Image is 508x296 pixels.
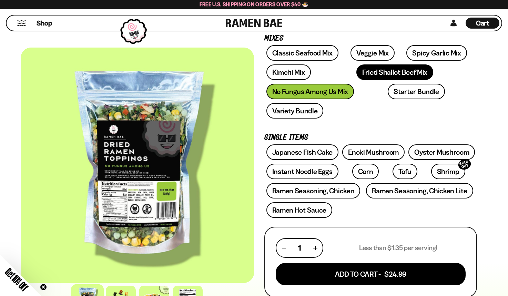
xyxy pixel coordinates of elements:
button: Close teaser [40,284,47,290]
span: Shop [37,19,52,28]
a: Corn [352,164,379,179]
a: Ramen Seasoning, Chicken Lite [366,183,473,198]
a: Japanese Fish Cake [266,144,339,160]
button: Add To Cart - $24.99 [276,263,466,285]
a: Instant Noodle Eggs [266,164,338,179]
p: Less than $1.35 per serving! [359,244,437,252]
p: Single Items [264,134,477,141]
span: Cart [476,19,489,27]
a: Veggie Mix [350,45,395,61]
a: Spicy Garlic Mix [406,45,467,61]
span: Get 10% Off [3,266,30,293]
a: Ramen Hot Sauce [266,202,333,218]
a: Shop [37,18,52,29]
a: Ramen Seasoning, Chicken [266,183,360,198]
a: Oyster Mushroom [408,144,475,160]
a: Classic Seafood Mix [266,45,338,61]
a: Tofu [393,164,417,179]
a: Kimchi Mix [266,64,311,80]
span: Free U.S. Shipping on Orders over $40 🍜 [200,1,309,8]
p: Mixes [264,35,477,42]
a: Fried Shallot Beef Mix [356,64,433,80]
span: 1 [298,244,301,252]
a: ShrimpSOLD OUT [431,164,465,179]
button: Mobile Menu Trigger [17,20,26,26]
a: Variety Bundle [266,103,324,119]
div: Cart [466,16,499,31]
div: SOLD OUT [457,158,472,171]
a: Starter Bundle [388,84,445,99]
a: Enoki Mushroom [342,144,405,160]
